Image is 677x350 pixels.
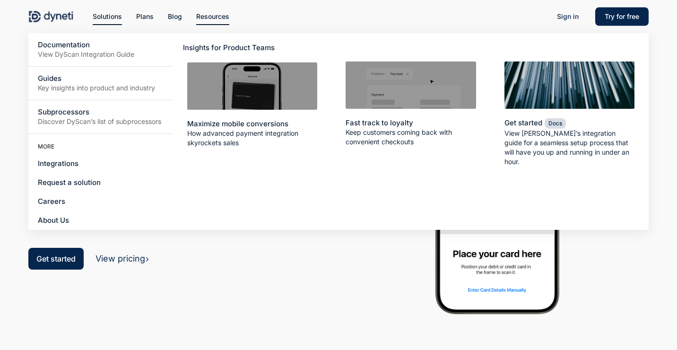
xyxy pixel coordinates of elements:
[93,12,122,20] span: Solutions
[136,12,154,20] span: Plans
[93,11,122,22] a: Solutions
[557,12,579,20] span: Sign in
[196,12,229,20] span: Resources
[168,11,182,22] a: Blog
[28,9,74,24] img: Dyneti Technologies
[605,12,639,20] span: Try for free
[196,11,229,22] a: Resources
[95,254,149,263] a: View pricing
[168,12,182,20] span: Blog
[547,9,588,24] a: Sign in
[36,254,76,263] span: Get started
[595,11,649,22] a: Try for free
[28,248,84,270] a: Get started
[136,11,154,22] a: Plans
